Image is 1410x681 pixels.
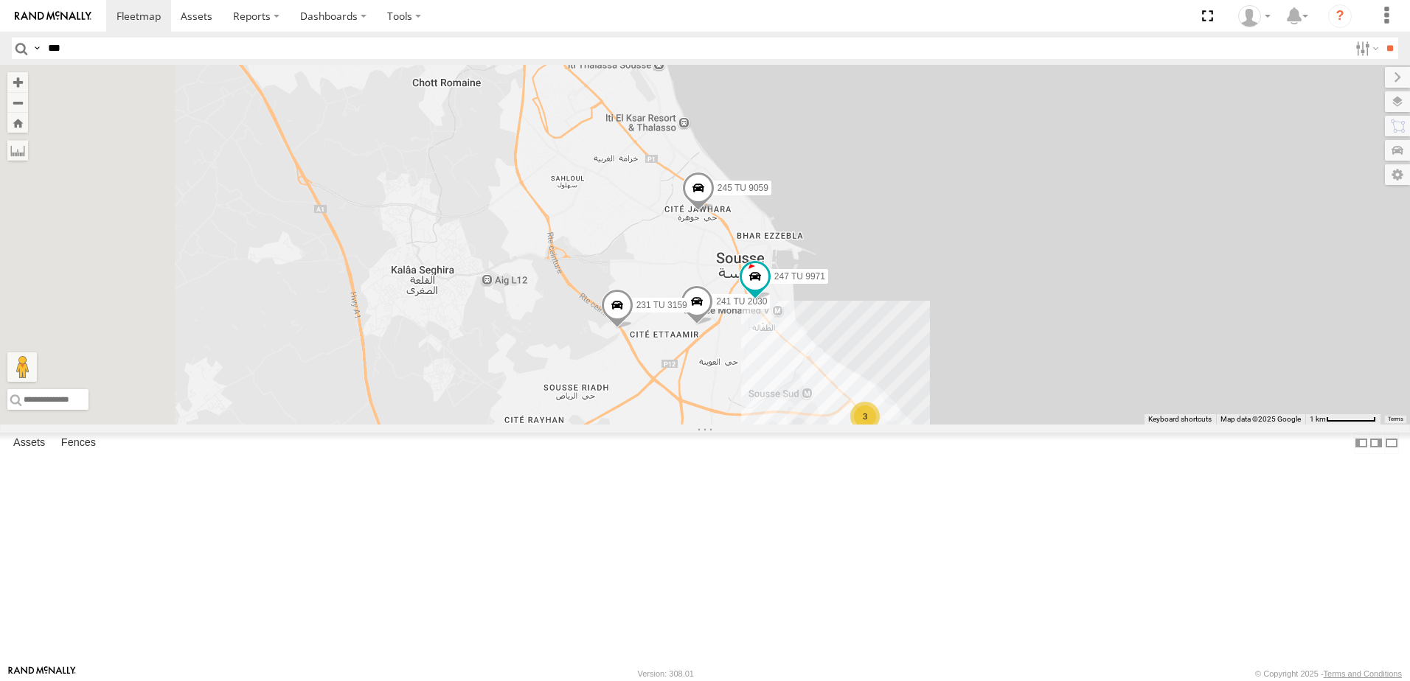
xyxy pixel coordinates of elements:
div: © Copyright 2025 - [1255,669,1402,678]
button: Zoom out [7,92,28,113]
label: Assets [6,433,52,453]
label: Hide Summary Table [1384,433,1399,454]
div: Nejah Benkhalifa [1233,5,1276,27]
label: Map Settings [1385,164,1410,185]
span: Map data ©2025 Google [1220,415,1301,423]
label: Dock Summary Table to the Right [1369,433,1383,454]
label: Dock Summary Table to the Left [1354,433,1369,454]
span: 247 TU 9971 [774,271,825,282]
button: Zoom Home [7,113,28,133]
div: 3 [850,402,880,431]
label: Search Query [31,38,43,59]
span: 245 TU 9059 [718,184,768,194]
label: Search Filter Options [1350,38,1381,59]
span: 1 km [1310,415,1326,423]
button: Keyboard shortcuts [1148,414,1212,425]
label: Measure [7,140,28,161]
span: 231 TU 3159 [636,301,687,311]
i: ? [1328,4,1352,28]
img: rand-logo.svg [15,11,91,21]
button: Map Scale: 1 km per 64 pixels [1305,414,1381,425]
button: Drag Pegman onto the map to open Street View [7,352,37,382]
a: Visit our Website [8,666,76,681]
span: 241 TU 2030 [716,296,767,307]
button: Zoom in [7,72,28,92]
a: Terms and Conditions [1324,669,1402,678]
label: Fences [54,433,103,453]
a: Terms (opens in new tab) [1388,416,1403,422]
div: Version: 308.01 [638,669,694,678]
